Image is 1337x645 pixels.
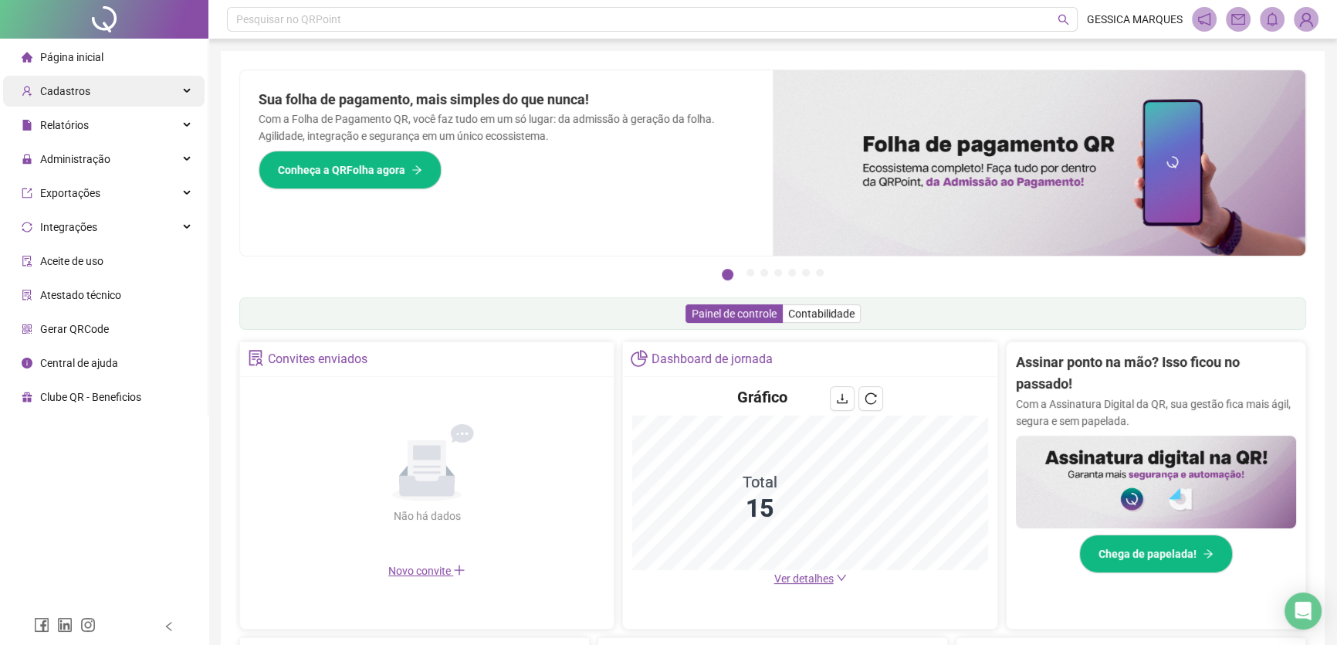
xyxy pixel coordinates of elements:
span: Central de ajuda [40,357,118,369]
span: mail [1231,12,1245,26]
a: Ver detalhes down [774,572,847,585]
p: Com a Folha de Pagamento QR, você faz tudo em um só lugar: da admissão à geração da folha. Agilid... [259,110,754,144]
span: audit [22,256,32,266]
button: 3 [760,269,768,277]
span: Novo convite [388,565,465,577]
span: GESSICA MARQUES [1087,11,1183,28]
span: arrow-right [411,165,422,175]
span: export [22,188,32,199]
button: 5 [788,269,796,277]
h2: Sua folha de pagamento, mais simples do que nunca! [259,89,754,110]
span: lock [22,154,32,165]
span: Aceite de uso [40,255,103,267]
span: Página inicial [40,51,103,63]
span: Conheça a QRFolha agora [278,161,405,178]
div: Open Intercom Messenger [1285,592,1322,630]
span: Gerar QRCode [40,323,109,335]
button: 7 [816,269,824,277]
h2: Assinar ponto na mão? Isso ficou no passado! [1016,351,1296,395]
span: plus [453,564,465,576]
span: file [22,120,32,131]
span: user-add [22,86,32,97]
span: arrow-right [1203,548,1213,559]
span: gift [22,392,32,402]
span: solution [22,290,32,300]
button: Chega de papelada! [1079,535,1233,573]
h4: Gráfico [737,386,787,408]
span: Atestado técnico [40,289,121,301]
span: down [836,572,847,583]
span: Contabilidade [788,307,855,320]
span: search [1058,14,1069,25]
span: Clube QR - Beneficios [40,391,141,403]
span: Cadastros [40,85,90,97]
p: Com a Assinatura Digital da QR, sua gestão fica mais ágil, segura e sem papelada. [1016,395,1296,429]
span: bell [1265,12,1279,26]
span: instagram [80,617,96,633]
span: Administração [40,153,110,165]
button: 2 [746,269,754,277]
button: Conheça a QRFolha agora [259,151,442,189]
span: sync [22,222,32,233]
button: 4 [774,269,782,277]
span: facebook [34,617,49,633]
span: pie-chart [631,350,647,366]
span: home [22,52,32,63]
span: left [164,621,174,632]
img: banner%2F8d14a306-6205-4263-8e5b-06e9a85ad873.png [773,70,1305,256]
span: notification [1197,12,1211,26]
div: Não há dados [356,508,498,524]
span: Ver detalhes [774,572,834,585]
span: Painel de controle [692,307,777,320]
img: 84574 [1295,8,1318,31]
span: info-circle [22,358,32,368]
div: Convites enviados [268,346,367,372]
span: Exportações [40,187,100,199]
span: download [836,392,848,405]
span: Chega de papelada! [1098,545,1197,562]
button: 1 [722,269,733,280]
span: Relatórios [40,119,89,131]
span: linkedin [57,617,73,633]
div: Dashboard de jornada [652,346,773,372]
span: solution [248,350,264,366]
span: Integrações [40,221,97,233]
span: reload [865,392,877,405]
span: qrcode [22,324,32,334]
button: 6 [802,269,810,277]
img: banner%2F02c71560-61a6-44d4-94b9-c8ab97240462.png [1016,436,1296,528]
